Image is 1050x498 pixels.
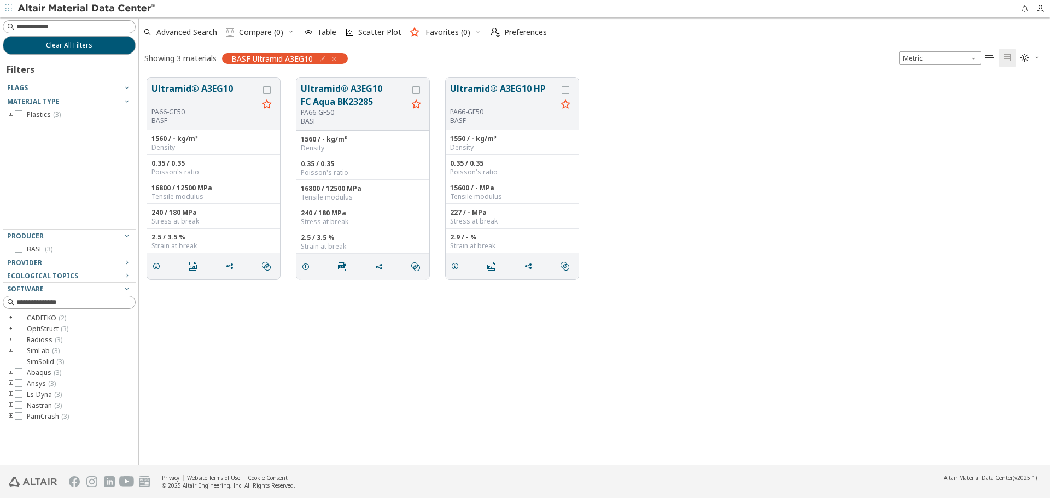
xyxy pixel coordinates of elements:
[450,168,574,177] div: Poisson's ratio
[151,159,276,168] div: 0.35 / 0.35
[7,390,15,399] i: toogle group
[162,474,179,482] a: Privacy
[187,474,240,482] a: Website Terms of Use
[151,108,258,116] div: PA66-GF50
[7,379,15,388] i: toogle group
[7,314,15,323] i: toogle group
[151,143,276,152] div: Density
[7,401,15,410] i: toogle group
[450,192,574,201] div: Tensile modulus
[7,325,15,333] i: toogle group
[54,401,62,410] span: ( 3 )
[301,168,425,177] div: Poisson's ratio
[139,69,1050,465] div: grid
[7,258,42,267] span: Provider
[899,51,981,65] div: Unit System
[301,108,407,117] div: PA66-GF50
[7,231,44,241] span: Producer
[1020,54,1029,62] i: 
[3,55,40,81] div: Filters
[7,336,15,344] i: toogle group
[981,49,999,67] button: Table View
[487,262,496,271] i: 
[61,324,68,333] span: ( 3 )
[46,41,92,50] span: Clear All Filters
[9,477,57,487] img: Altair Engineering
[899,51,981,65] span: Metric
[301,82,407,108] button: Ultramid® A3EG10 FC Aqua BK23285
[27,110,61,119] span: Plastics
[944,474,1037,482] div: (v2025.1)
[450,217,574,226] div: Stress at break
[446,255,469,277] button: Details
[156,28,217,36] span: Advanced Search
[450,208,574,217] div: 227 / - MPa
[27,379,56,388] span: Ansys
[561,262,569,271] i: 
[56,357,64,366] span: ( 3 )
[27,390,62,399] span: Ls-Dyna
[450,134,574,143] div: 1550 / - kg/m³
[54,368,61,377] span: ( 3 )
[301,209,425,218] div: 240 / 180 MPa
[54,390,62,399] span: ( 3 )
[61,412,69,421] span: ( 3 )
[17,3,157,14] img: Altair Material Data Center
[151,233,276,242] div: 2.5 / 3.5 %
[425,28,470,36] span: Favorites (0)
[7,284,44,294] span: Software
[151,134,276,143] div: 1560 / - kg/m³
[301,233,425,242] div: 2.5 / 3.5 %
[184,255,207,277] button: PDF Download
[450,184,574,192] div: 15600 / - MPa
[338,262,347,271] i: 
[333,256,356,278] button: PDF Download
[27,325,68,333] span: OptiStruct
[317,28,336,36] span: Table
[7,110,15,119] i: toogle group
[7,347,15,355] i: toogle group
[301,117,407,126] p: BASF
[151,82,258,108] button: Ultramid® A3EG10
[450,159,574,168] div: 0.35 / 0.35
[27,412,69,421] span: PamCrash
[985,54,994,62] i: 
[450,242,574,250] div: Strain at break
[504,28,547,36] span: Preferences
[450,82,557,108] button: Ultramid® A3EG10 HP
[944,474,1013,482] span: Altair Material Data Center
[162,482,295,489] div: © 2025 Altair Engineering, Inc. All Rights Reserved.
[450,116,557,125] p: BASF
[226,28,235,37] i: 
[450,233,574,242] div: 2.9 / - %
[3,283,136,296] button: Software
[557,96,574,114] button: Favorite
[370,256,393,278] button: Share
[450,143,574,152] div: Density
[7,271,78,280] span: Ecological Topics
[7,83,28,92] span: Flags
[3,230,136,243] button: Producer
[1003,54,1012,62] i: 
[27,401,62,410] span: Nastran
[407,96,425,114] button: Favorite
[301,218,425,226] div: Stress at break
[450,108,557,116] div: PA66-GF50
[7,97,60,106] span: Material Type
[27,336,62,344] span: Radioss
[220,255,243,277] button: Share
[53,110,61,119] span: ( 3 )
[301,144,425,153] div: Density
[3,36,136,55] button: Clear All Filters
[151,208,276,217] div: 240 / 180 MPa
[301,193,425,202] div: Tensile modulus
[3,256,136,269] button: Provider
[3,269,136,283] button: Ecological Topics
[151,242,276,250] div: Strain at break
[999,49,1016,67] button: Tile View
[358,28,401,36] span: Scatter Plot
[151,217,276,226] div: Stress at break
[1016,49,1045,67] button: Theme
[27,314,66,323] span: CADFEKO
[3,95,136,108] button: Material Type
